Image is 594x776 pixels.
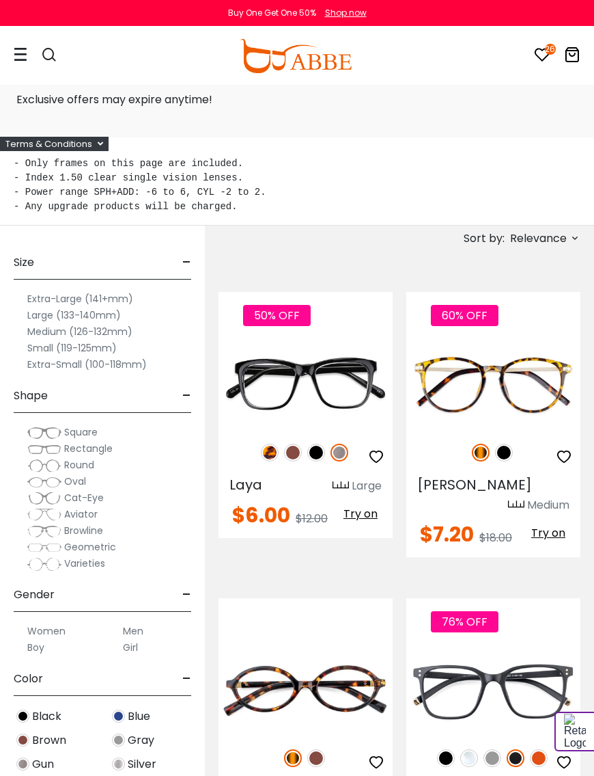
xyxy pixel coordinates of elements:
[240,39,352,73] img: abbeglasses.com
[307,749,325,767] img: Brown
[229,475,262,494] span: Laya
[27,508,61,522] img: Aviator.png
[243,305,311,326] span: 50% OFF
[406,647,580,735] img: Matte-black Nocan - TR ,Universal Bridge Fit
[352,478,382,494] div: Large
[296,511,328,526] span: $12.00
[232,500,290,530] span: $6.00
[64,557,105,570] span: Varieties
[128,732,154,749] span: Gray
[510,226,567,251] span: Relevance
[431,305,498,326] span: 60% OFF
[406,341,580,429] img: Tortoise Callie - Combination ,Universal Bridge Fit
[27,492,61,505] img: Cat-Eye.png
[417,475,532,494] span: [PERSON_NAME]
[128,708,150,725] span: Blue
[16,92,578,108] p: Exclusive offers may expire anytime!
[182,578,191,611] span: -
[14,663,43,695] span: Color
[64,524,103,537] span: Browline
[27,541,61,554] img: Geometric.png
[307,444,325,461] img: Black
[123,639,138,656] label: Girl
[64,540,116,554] span: Geometric
[27,356,147,373] label: Extra-Small (100-118mm)
[112,710,125,723] img: Blue
[507,749,524,767] img: Matte Black
[218,647,393,735] img: Tortoise Knowledge - Acetate ,Universal Bridge Fit
[14,379,48,412] span: Shape
[16,710,29,723] img: Black
[14,578,55,611] span: Gender
[32,708,61,725] span: Black
[530,749,548,767] img: Orange
[437,749,455,767] img: Black
[343,506,378,522] span: Try on
[464,230,505,246] span: Sort by:
[64,458,94,472] span: Round
[32,756,54,773] span: Gun
[339,505,382,523] button: Try on
[545,44,556,55] i: 26
[64,474,86,488] span: Oval
[112,734,125,747] img: Gray
[14,157,580,214] pre: - Only frames on this page are included. - Index 1.50 clear single vision lenses. - Power range S...
[420,520,474,549] span: $7.20
[483,749,501,767] img: Gray
[534,49,550,65] a: 26
[531,525,565,541] span: Try on
[27,524,61,538] img: Browline.png
[16,758,29,771] img: Gun
[27,623,66,639] label: Women
[27,639,44,656] label: Boy
[284,444,302,461] img: Brown
[182,246,191,279] span: -
[27,291,133,307] label: Extra-Large (141+mm)
[431,611,498,632] span: 76% OFF
[16,734,29,747] img: Brown
[27,426,61,440] img: Square.png
[16,53,578,86] h1: Free Glasses
[64,442,113,455] span: Rectangle
[27,323,132,340] label: Medium (126-132mm)
[64,425,98,439] span: Square
[460,749,478,767] img: Clear
[64,507,98,521] span: Aviator
[479,530,512,546] span: $18.00
[218,341,393,429] img: Gun Laya - Plastic ,Universal Bridge Fit
[330,444,348,461] img: Gun
[333,481,349,491] img: size ruler
[527,497,569,513] div: Medium
[27,475,61,489] img: Oval.png
[182,379,191,412] span: -
[27,340,117,356] label: Small (119-125mm)
[128,756,156,773] span: Silver
[318,7,367,18] a: Shop now
[228,7,316,19] div: Buy One Get One 50%
[27,557,61,572] img: Varieties.png
[27,442,61,456] img: Rectangle.png
[27,307,121,323] label: Large (133-140mm)
[508,500,524,510] img: size ruler
[64,491,104,505] span: Cat-Eye
[123,623,143,639] label: Men
[472,444,490,461] img: Tortoise
[495,444,513,461] img: Black
[32,732,66,749] span: Brown
[112,758,125,771] img: Silver
[325,7,367,19] div: Shop now
[527,524,569,542] button: Try on
[182,663,191,695] span: -
[14,246,34,279] span: Size
[27,459,61,472] img: Round.png
[284,749,302,767] img: Tortoise
[261,444,279,461] img: Leopard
